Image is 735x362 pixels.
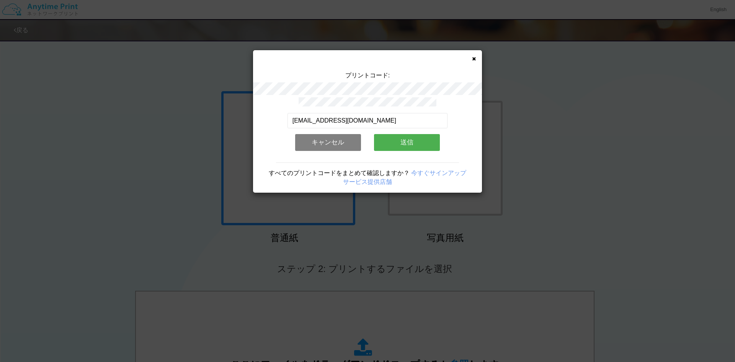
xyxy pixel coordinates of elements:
button: キャンセル [295,134,361,151]
a: サービス提供店舗 [343,179,392,185]
span: すべてのプリントコードをまとめて確認しますか？ [269,170,410,176]
a: 今すぐサインアップ [411,170,466,176]
span: プリントコード: [345,72,390,79]
input: メールアドレス [287,113,448,128]
button: 送信 [374,134,440,151]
